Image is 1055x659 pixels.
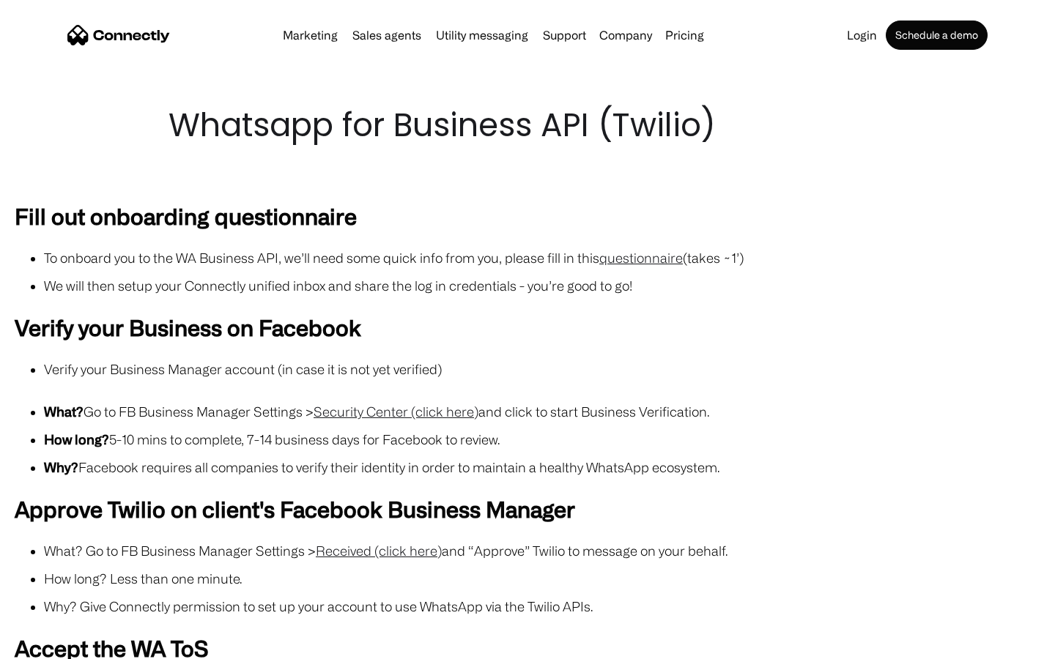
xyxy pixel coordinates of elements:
a: Login [841,29,883,41]
strong: What? [44,404,84,419]
li: 5-10 mins to complete, 7-14 business days for Facebook to review. [44,429,1040,450]
li: Why? Give Connectly permission to set up your account to use WhatsApp via the Twilio APIs. [44,596,1040,617]
a: Pricing [659,29,710,41]
aside: Language selected: English [15,633,88,654]
a: Schedule a demo [886,21,988,50]
a: home [67,24,170,46]
strong: Verify your Business on Facebook [15,315,361,340]
li: How long? Less than one minute. [44,568,1040,589]
a: Received (click here) [316,543,442,558]
a: Marketing [277,29,344,41]
div: Company [595,25,656,45]
li: To onboard you to the WA Business API, we’ll need some quick info from you, please fill in this (... [44,247,1040,268]
a: Sales agents [347,29,427,41]
a: Security Center (click here) [314,404,478,419]
strong: How long? [44,432,109,447]
a: Support [537,29,592,41]
strong: Why? [44,460,78,474]
li: Go to FB Business Manager Settings > and click to start Business Verification. [44,401,1040,422]
a: Utility messaging [430,29,534,41]
ul: Language list [29,633,88,654]
strong: Approve Twilio on client's Facebook Business Manager [15,496,575,521]
div: Company [599,25,652,45]
strong: Fill out onboarding questionnaire [15,204,357,228]
li: Facebook requires all companies to verify their identity in order to maintain a healthy WhatsApp ... [44,457,1040,477]
h1: Whatsapp for Business API (Twilio) [169,103,886,148]
a: questionnaire [599,250,683,265]
li: What? Go to FB Business Manager Settings > and “Approve” Twilio to message on your behalf. [44,540,1040,561]
li: Verify your Business Manager account (in case it is not yet verified) [44,359,1040,379]
li: We will then setup your Connectly unified inbox and share the log in credentials - you’re good to... [44,275,1040,296]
